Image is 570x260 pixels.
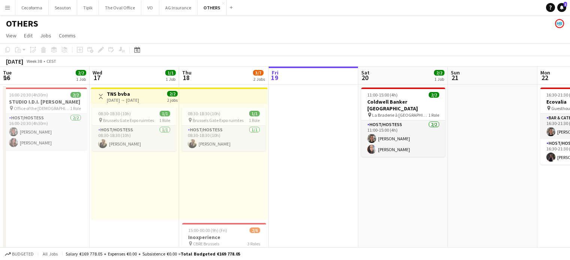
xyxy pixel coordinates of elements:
span: 2/2 [70,92,81,98]
span: 08:30-18:30 (10h) [98,111,131,116]
button: The Oval Office [99,0,141,15]
div: [DATE] → [DATE] [107,97,139,103]
span: 21 [450,73,460,82]
app-card-role: Host/Hostess2/216:00-20:30 (4h30m)[PERSON_NAME][PERSON_NAME] [3,114,87,150]
span: Edit [24,32,33,39]
a: View [3,31,19,40]
button: Tipik [77,0,99,15]
span: Sun [451,69,460,76]
span: 2/2 [429,92,439,98]
span: Total Budgeted €169 778.05 [181,251,240,257]
div: CEST [46,58,56,64]
div: 1 Job [434,76,444,82]
span: Mon [540,69,550,76]
span: 2/2 [76,70,86,76]
a: 1 [557,3,566,12]
div: 2 Jobs [253,76,265,82]
span: Budgeted [12,251,34,257]
span: 1/1 [160,111,170,116]
span: All jobs [41,251,59,257]
span: Wed [93,69,102,76]
span: Week 38 [25,58,43,64]
span: 1/1 [165,70,176,76]
button: OTHERS [197,0,227,15]
h3: STUDIO I.D.I. [PERSON_NAME] [3,98,87,105]
app-user-avatar: HR Team [555,19,564,28]
button: VO [141,0,159,15]
span: View [6,32,16,39]
span: 15:00-00:00 (9h) (Fri) [188,227,227,233]
span: 3 Roles [247,241,260,247]
a: Jobs [37,31,54,40]
div: 1 Job [76,76,86,82]
h3: Coldwell Banker [GEOGRAPHIC_DATA] [361,98,445,112]
span: 1 [564,2,567,7]
app-job-card: 11:00-15:00 (4h)2/2Coldwell Banker [GEOGRAPHIC_DATA] La Braderie à [GEOGRAPHIC_DATA] Uccle1 RoleH... [361,88,445,157]
span: Thu [182,69,191,76]
span: Office of the [DEMOGRAPHIC_DATA] Delegation [14,105,70,111]
span: 16 [2,73,12,82]
span: 08:30-18:30 (10h) [188,111,220,116]
span: Brussels Gate Expo ruimtes [193,117,244,123]
a: Edit [21,31,36,40]
span: 2/2 [434,70,444,76]
span: 16:00-20:30 (4h30m) [9,92,48,98]
span: 17 [91,73,102,82]
button: Cecoforma [15,0,49,15]
div: 1 Job [166,76,175,82]
app-job-card: 08:30-18:30 (10h)1/1 Brussels Gate Expo ruimtes1 RoleHost/Hostess1/108:30-18:30 (10h)[PERSON_NAME] [92,108,176,151]
span: 1 Role [428,112,439,118]
app-card-role: Host/Hostess1/108:30-18:30 (10h)[PERSON_NAME] [92,126,176,151]
span: La Braderie à [GEOGRAPHIC_DATA] Uccle [372,112,428,118]
div: Salary €169 778.05 + Expenses €0.00 + Subsistence €0.00 = [66,251,240,257]
span: Fri [272,69,278,76]
h3: Inoxperience [182,234,266,241]
app-card-role: Host/Hostess1/108:30-18:30 (10h)[PERSON_NAME] [182,126,266,151]
span: 11:00-15:00 (4h) [367,92,398,98]
span: Sat [361,69,370,76]
button: Seauton [49,0,77,15]
span: 1 Role [70,105,81,111]
span: 3/7 [253,70,263,76]
span: 1 Role [159,117,170,123]
button: Budgeted [4,250,35,258]
span: Tue [3,69,12,76]
span: 18 [181,73,191,82]
h3: TNS bvba [107,91,139,97]
span: 20 [360,73,370,82]
span: Jobs [40,32,51,39]
span: CBRE Brussels [193,241,219,247]
div: [DATE] [6,58,23,65]
span: 2/2 [167,91,178,97]
h1: OTHERS [6,18,38,29]
span: 1 Role [249,117,260,123]
span: 1/1 [249,111,260,116]
span: 19 [271,73,278,82]
span: 2/6 [250,227,260,233]
app-job-card: 08:30-18:30 (10h)1/1 Brussels Gate Expo ruimtes1 RoleHost/Hostess1/108:30-18:30 (10h)[PERSON_NAME] [182,108,266,151]
div: 2 jobs [167,97,178,103]
span: Comms [59,32,76,39]
app-card-role: Host/Hostess2/211:00-15:00 (4h)[PERSON_NAME][PERSON_NAME] [361,120,445,157]
a: Comms [56,31,79,40]
button: AG Insurance [159,0,197,15]
span: 22 [539,73,550,82]
app-job-card: 16:00-20:30 (4h30m)2/2STUDIO I.D.I. [PERSON_NAME] Office of the [DEMOGRAPHIC_DATA] Delegation1 Ro... [3,88,87,150]
span: Brussels Gate Expo ruimtes [103,117,154,123]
